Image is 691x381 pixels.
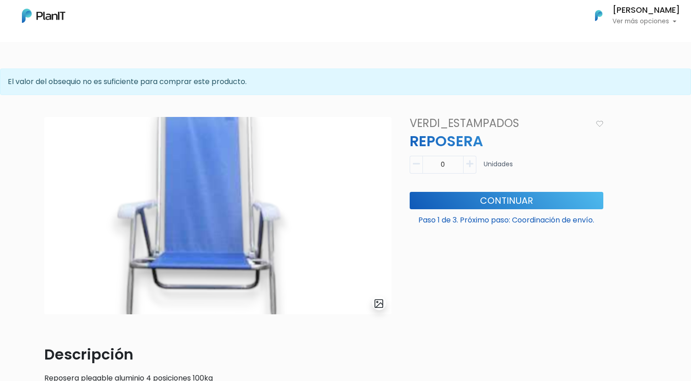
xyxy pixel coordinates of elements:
p: Ver más opciones [612,18,680,25]
img: PlanIt Logo [22,9,65,23]
img: heart_icon [596,121,603,127]
h4: VERDI_ESTAMPADOS [404,117,592,130]
p: Unidades [484,159,513,177]
img: Captura_de_pantalla_2024-09-05_150832.png [44,117,391,314]
p: REPOSERA [404,130,609,152]
button: Continuar [410,192,603,209]
p: Descripción [44,344,391,365]
button: PlanIt Logo [PERSON_NAME] Ver más opciones [583,4,680,27]
img: gallery-light [374,298,384,309]
h6: [PERSON_NAME] [612,6,680,15]
img: PlanIt Logo [589,5,609,26]
p: Paso 1 de 3. Próximo paso: Coordinación de envío. [410,211,603,226]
